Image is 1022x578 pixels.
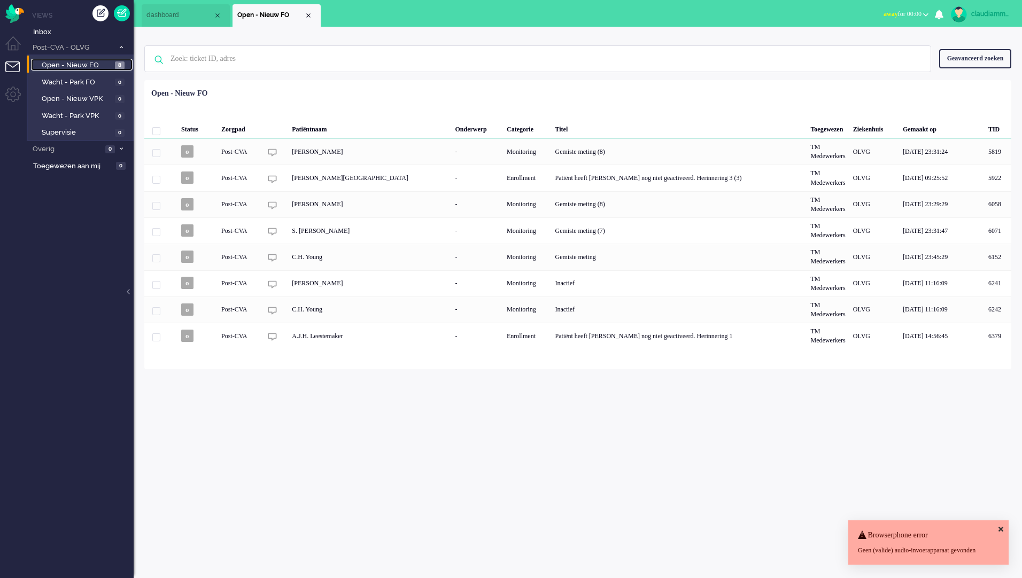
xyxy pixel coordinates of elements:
div: - [451,217,503,244]
a: Quick Ticket [114,5,130,21]
img: ic_chat_grey.svg [268,306,277,315]
div: Categorie [503,117,551,138]
div: Monitoring [503,191,551,217]
span: 0 [116,162,126,170]
div: [DATE] 23:31:24 [899,138,985,165]
a: Open - Nieuw VPK 0 [31,92,133,104]
a: Wacht - Park FO 0 [31,76,133,88]
div: Gemaakt op [899,117,985,138]
div: TM Medewerkers [807,270,849,296]
div: OLVG [849,191,899,217]
div: 5819 [144,138,1011,165]
div: 6071 [144,217,1011,244]
img: ic_chat_grey.svg [268,148,277,157]
a: Wacht - Park VPK 0 [31,110,133,121]
div: 6241 [144,270,1011,296]
div: OLVG [849,165,899,191]
div: [PERSON_NAME] [288,191,451,217]
div: 6241 [985,270,1011,296]
span: Overig [31,144,102,154]
span: o [181,171,193,184]
div: Gemiste meting (8) [551,138,807,165]
div: Post-CVA [218,217,261,244]
div: Geen (valide) audio-invoerapparaat gevonden [858,546,999,555]
div: [DATE] 14:56:45 [899,323,985,349]
div: Post-CVA [218,296,261,323]
div: TM Medewerkers [807,191,849,217]
div: Inactief [551,270,807,296]
div: Post-CVA [218,244,261,270]
div: [DATE] 11:16:09 [899,270,985,296]
span: 0 [115,112,125,120]
div: C.H. Young [288,244,451,270]
span: away [884,10,898,18]
span: Open - Nieuw FO [237,11,304,20]
span: Inbox [33,27,134,37]
img: flow_omnibird.svg [5,4,24,23]
span: o [181,277,193,289]
div: TM Medewerkers [807,244,849,270]
div: Enrollment [503,165,551,191]
div: S. [PERSON_NAME] [288,217,451,244]
div: 6379 [985,323,1011,349]
div: [DATE] 23:31:47 [899,217,985,244]
li: Admin menu [5,87,29,111]
div: - [451,296,503,323]
a: claudiammsc [949,6,1011,22]
div: 5922 [144,165,1011,191]
div: OLVG [849,270,899,296]
a: Supervisie 0 [31,126,133,138]
div: Creëer ticket [92,5,109,21]
div: Monitoring [503,296,551,323]
h4: Browserphone error [858,531,999,539]
button: awayfor 00:00 [877,6,935,22]
div: Enrollment [503,323,551,349]
span: o [181,145,193,158]
div: Geavanceerd zoeken [939,49,1011,68]
img: ic_chat_grey.svg [268,280,277,289]
div: 6152 [985,244,1011,270]
img: ic_chat_grey.svg [268,175,277,184]
div: C.H. Young [288,296,451,323]
li: Dashboard [142,4,230,27]
div: [PERSON_NAME][GEOGRAPHIC_DATA] [288,165,451,191]
div: TM Medewerkers [807,165,849,191]
div: OLVG [849,217,899,244]
span: o [181,251,193,263]
span: 8 [115,61,125,69]
span: 0 [115,79,125,87]
img: ic_chat_grey.svg [268,253,277,262]
span: Post-CVA - OLVG [31,43,114,53]
div: [PERSON_NAME] [288,270,451,296]
div: OLVG [849,323,899,349]
div: 6379 [144,323,1011,349]
div: 6242 [985,296,1011,323]
a: Omnidesk [5,7,24,15]
span: o [181,198,193,210]
div: - [451,244,503,270]
img: ic_chat_grey.svg [268,332,277,341]
div: Monitoring [503,217,551,244]
span: Toegewezen aan mij [33,161,113,171]
div: TM Medewerkers [807,217,849,244]
div: Monitoring [503,244,551,270]
div: OLVG [849,244,899,270]
span: Wacht - Park FO [42,77,112,88]
span: dashboard [146,11,213,20]
div: TM Medewerkers [807,138,849,165]
div: Open - Nieuw FO [151,88,207,99]
div: Gemiste meting (7) [551,217,807,244]
span: 0 [115,129,125,137]
div: Monitoring [503,270,551,296]
img: ic_chat_grey.svg [268,227,277,236]
div: OLVG [849,296,899,323]
span: 0 [115,95,125,103]
div: Patiënt heeft [PERSON_NAME] nog niet geactiveerd. Herinnering 3 (3) [551,165,807,191]
div: 6071 [985,217,1011,244]
span: for 00:00 [884,10,922,18]
div: 6058 [985,191,1011,217]
div: Post-CVA [218,165,261,191]
span: o [181,224,193,237]
div: - [451,270,503,296]
input: Zoek: ticket ID, adres [162,46,916,72]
